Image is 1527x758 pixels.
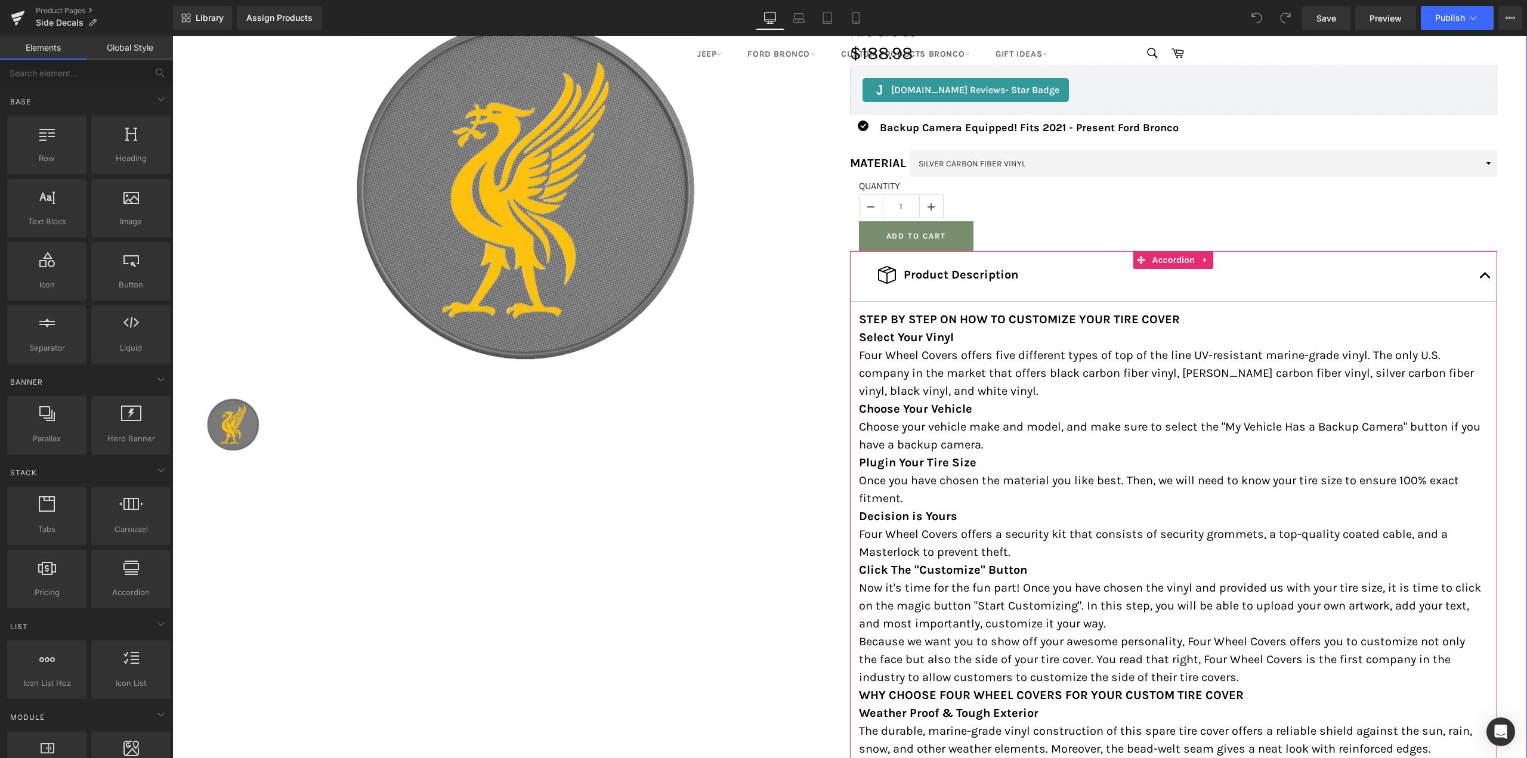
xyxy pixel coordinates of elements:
[31,359,91,419] img: CUSTOM TIRE COVER
[833,48,887,60] span: - Star Badge
[11,523,83,536] span: Tabs
[714,196,774,205] span: Add To Cart
[687,474,785,487] strong: Decision is Yours
[11,279,83,291] span: Icon
[36,6,173,16] a: Product Pages
[687,185,801,215] button: Add To Cart
[1025,215,1041,233] a: Expand / Collapse
[11,432,83,445] span: Parallax
[687,144,1316,159] label: Quantity
[976,215,1025,233] span: Accordion
[784,6,813,30] a: Laptop
[173,6,232,30] a: New Library
[1486,717,1515,746] div: Open Intercom Messenger
[842,6,870,30] a: Mobile
[95,432,167,445] span: Hero Banner
[11,586,83,599] span: Pricing
[687,366,800,380] strong: Choose Your Vehicle
[731,231,846,247] p: Product Description
[687,652,1071,666] strong: WHY CHOOSE FOUR WHEEL COVERS FOR YOUR CUSTOM TIRE COVER
[11,215,83,228] span: Text Block
[36,18,84,27] span: Side Decals
[11,342,83,354] span: Separator
[9,467,38,478] span: Stack
[1355,6,1416,30] a: Preview
[678,120,737,138] label: MATERIAL
[687,490,1316,525] p: Four Wheel Covers offers a security kit that consists of security grommets, a top-quality coated ...
[687,311,1316,364] p: Four Wheel Covers offers five different types of top of the line UV-resistant marine-grade vinyl....
[1370,12,1402,24] span: Preview
[95,342,167,354] span: Liquid
[1421,6,1494,30] button: Publish
[687,420,804,434] strong: Plugin Your Tire Size
[687,277,1007,290] strong: STEP BY STEP ON HOW TO CUSTOMIZE YOUR TIRE COVER
[687,670,866,684] strong: Weather Proof & Tough Exterior
[246,13,313,23] div: Assign Products
[95,215,167,228] span: Image
[687,686,1316,722] p: The durable, marine-grade vinyl construction of this spare tire cover offers a reliable shield ag...
[1435,13,1465,23] span: Publish
[9,711,46,723] span: Module
[687,295,781,308] strong: Select Your Vinyl
[9,621,29,632] span: List
[687,543,1316,597] p: Now it's time for the fun part! Once you have chosen the vinyl and provided us with your tire siz...
[9,376,44,388] span: Banner
[687,597,1316,651] p: Because we want you to show off your awesome personality, Four Wheel Covers offers you to customi...
[9,96,32,107] span: Base
[756,6,784,30] a: Desktop
[687,527,855,541] strong: Click The "Customize" Button
[1498,6,1522,30] button: More
[1273,6,1297,30] button: Redo
[813,6,842,30] a: Tablet
[31,359,94,422] a: CUSTOM TIRE COVER
[95,279,167,291] span: Button
[1245,6,1269,30] button: Undo
[11,152,83,165] span: Row
[707,85,1006,100] p: Backup Camera Equipped! Fits 2021 - Present Ford Bronco
[687,436,1316,472] p: Once you have chosen the material you like best. Then, we will need to know your tire size to ens...
[95,152,167,165] span: Heading
[86,36,173,60] a: Global Style
[678,5,740,30] span: $188.98
[95,523,167,536] span: Carousel
[11,677,83,689] span: Icon List Hoz
[95,586,167,599] span: Accordion
[196,13,224,23] span: Library
[719,47,887,61] span: [DOMAIN_NAME] Reviews
[1316,12,1336,24] span: Save
[687,382,1316,418] p: Choose your vehicle make and model, and make sure to select the "My Vehicle Has a Backup Camera" ...
[95,677,167,689] span: Icon List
